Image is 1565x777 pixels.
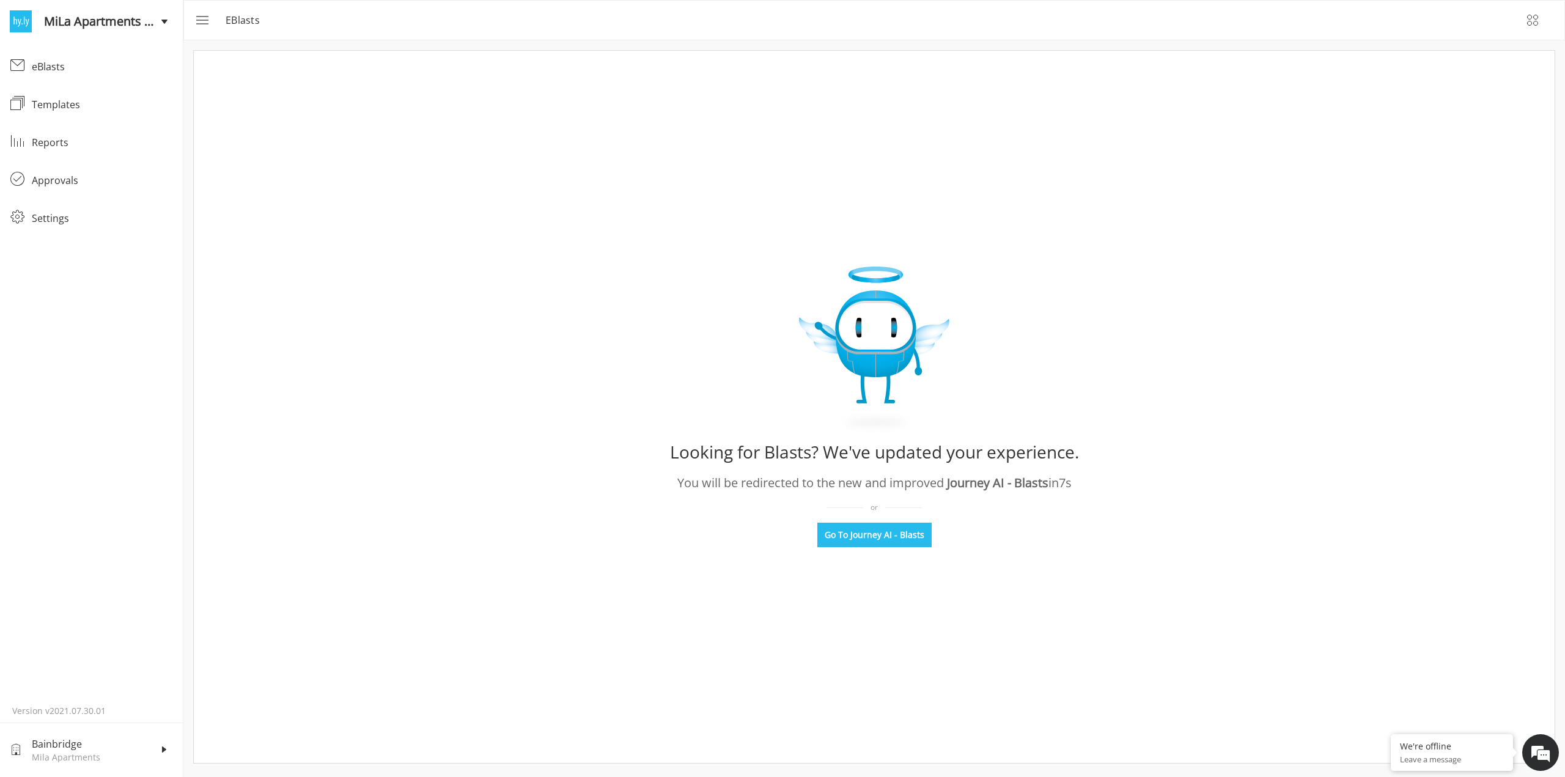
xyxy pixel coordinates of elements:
div: Settings [32,211,173,226]
p: eBlasts [226,13,267,28]
img: expiry_Image [799,267,949,434]
button: menu [186,6,216,35]
div: Reports [32,135,173,150]
img: logo [10,10,32,32]
div: Templates [32,97,173,112]
p: Version v2021.07.30.01 [12,705,171,717]
div: or [827,502,922,513]
button: Go To Journey AI - Blasts [817,523,932,547]
div: Approvals [32,173,173,188]
div: We're offline [1400,740,1504,752]
div: Looking for Blasts? We've updated your experience. [670,437,1079,466]
span: Go To Journey AI - Blasts [825,529,924,541]
p: Leave a message [1400,754,1504,765]
span: Journey AI - Blasts [947,474,1048,491]
div: You will be redirected to the new and improved in 7 s [677,474,1072,492]
span: MiLa Apartments Property Team [44,12,161,31]
div: eBlasts [32,59,173,74]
